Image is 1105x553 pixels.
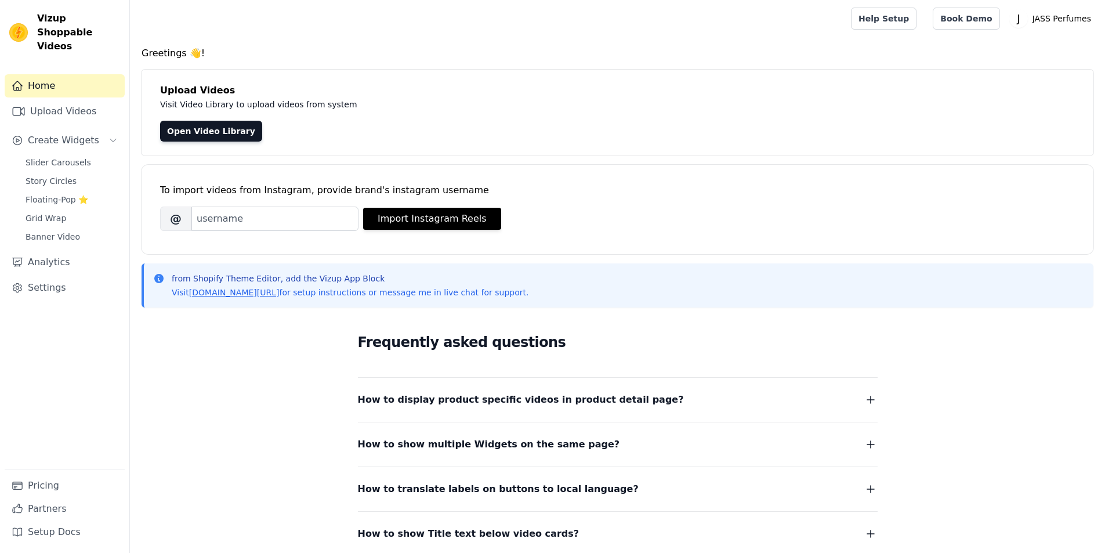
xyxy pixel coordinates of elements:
[1028,8,1096,29] p: JASS Perfumes
[358,526,579,542] span: How to show Title text below video cards?
[19,210,125,226] a: Grid Wrap
[5,497,125,521] a: Partners
[358,436,878,453] button: How to show multiple Widgets on the same page?
[933,8,999,30] a: Book Demo
[19,229,125,245] a: Banner Video
[160,97,680,111] p: Visit Video Library to upload videos from system
[160,183,1075,197] div: To import videos from Instagram, provide brand's instagram username
[358,392,684,408] span: How to display product specific videos in product detail page?
[5,251,125,274] a: Analytics
[19,154,125,171] a: Slider Carousels
[191,207,358,231] input: username
[9,23,28,42] img: Vizup
[358,481,878,497] button: How to translate labels on buttons to local language?
[5,74,125,97] a: Home
[5,129,125,152] button: Create Widgets
[26,231,80,243] span: Banner Video
[160,84,1075,97] h4: Upload Videos
[5,521,125,544] a: Setup Docs
[26,157,91,168] span: Slider Carousels
[5,276,125,299] a: Settings
[172,273,528,284] p: from Shopify Theme Editor, add the Vizup App Block
[19,173,125,189] a: Story Circles
[19,191,125,208] a: Floating-Pop ⭐
[26,194,88,205] span: Floating-Pop ⭐
[358,392,878,408] button: How to display product specific videos in product detail page?
[172,287,528,298] p: Visit for setup instructions or message me in live chat for support.
[5,474,125,497] a: Pricing
[358,526,878,542] button: How to show Title text below video cards?
[5,100,125,123] a: Upload Videos
[26,212,66,224] span: Grid Wrap
[37,12,120,53] span: Vizup Shoppable Videos
[26,175,77,187] span: Story Circles
[189,288,280,297] a: [DOMAIN_NAME][URL]
[142,46,1093,60] h4: Greetings 👋!
[160,121,262,142] a: Open Video Library
[358,436,620,453] span: How to show multiple Widgets on the same page?
[358,331,878,354] h2: Frequently asked questions
[851,8,916,30] a: Help Setup
[358,481,639,497] span: How to translate labels on buttons to local language?
[28,133,99,147] span: Create Widgets
[1009,8,1096,29] button: J JASS Perfumes
[1016,13,1020,24] text: J
[160,207,191,231] span: @
[363,208,501,230] button: Import Instagram Reels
